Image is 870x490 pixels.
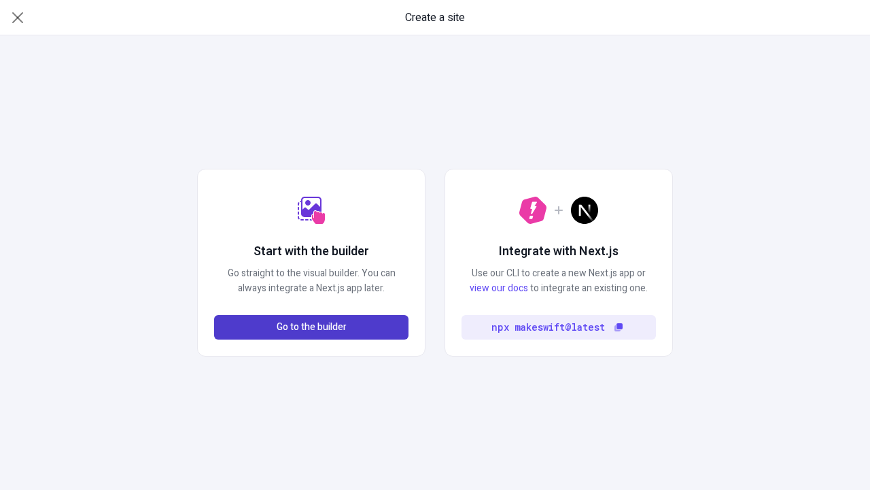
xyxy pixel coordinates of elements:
code: npx makeswift@latest [491,320,605,335]
span: Go to the builder [277,320,347,335]
span: Create a site [405,10,465,26]
p: Use our CLI to create a new Next.js app or to integrate an existing one. [462,266,656,296]
h2: Start with the builder [254,243,369,261]
a: view our docs [470,281,528,295]
button: Go to the builder [214,315,408,340]
p: Go straight to the visual builder. You can always integrate a Next.js app later. [214,266,408,296]
h2: Integrate with Next.js [499,243,619,261]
